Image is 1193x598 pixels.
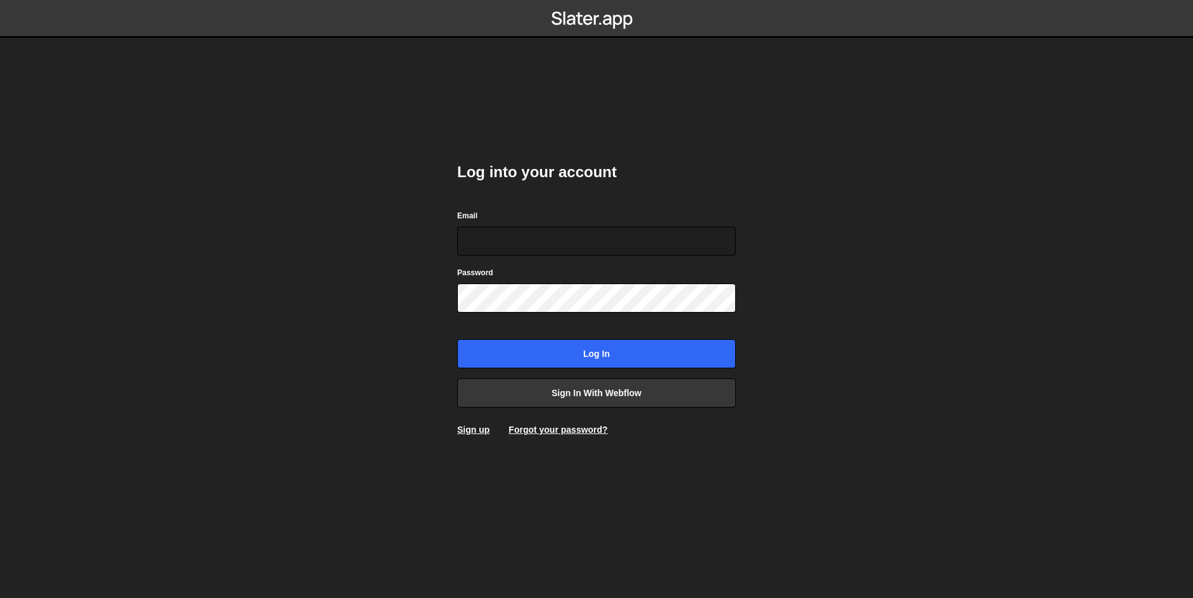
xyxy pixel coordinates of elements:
[508,425,607,435] a: Forgot your password?
[457,378,736,408] a: Sign in with Webflow
[457,339,736,368] input: Log in
[457,209,477,222] label: Email
[457,266,493,279] label: Password
[457,162,736,182] h2: Log into your account
[457,425,489,435] a: Sign up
